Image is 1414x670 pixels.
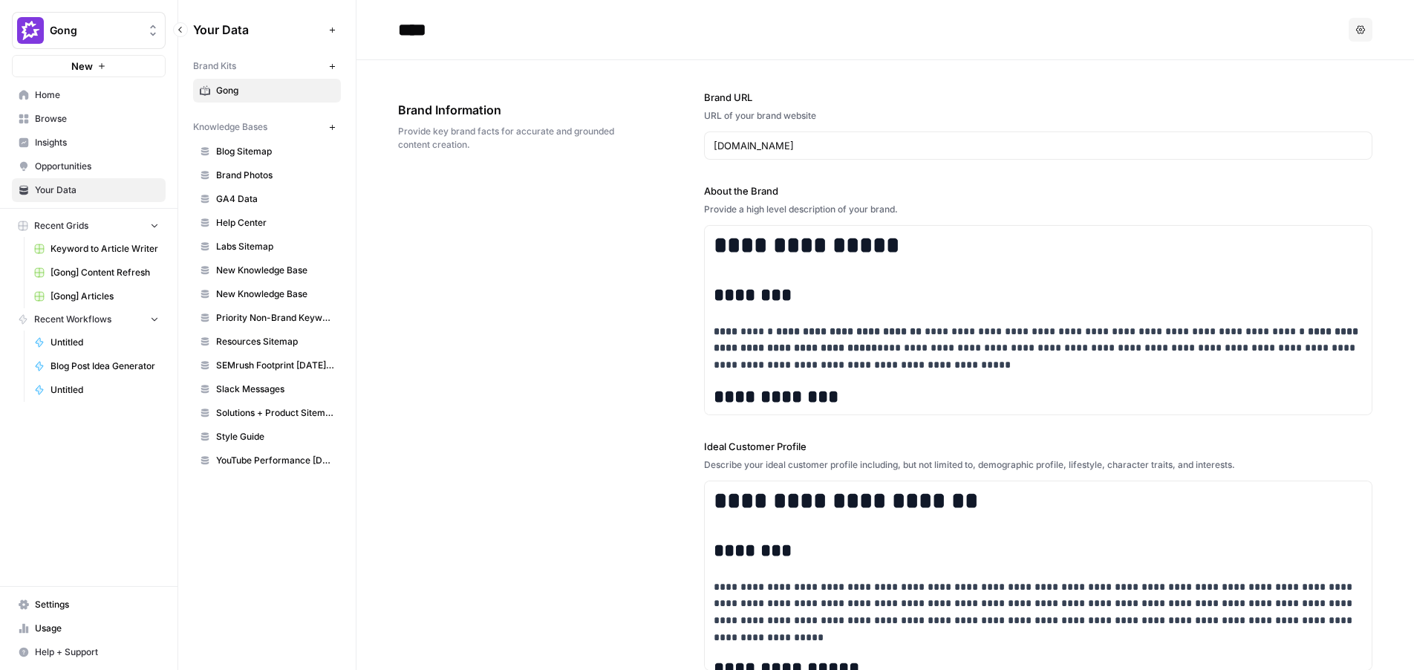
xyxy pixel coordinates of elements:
a: Blog Sitemap [193,140,341,163]
span: YouTube Performance [DATE] through [DATE] [216,454,334,467]
span: Blog Sitemap [216,145,334,158]
span: Brand Kits [193,59,236,73]
a: Solutions + Product Sitemap [193,401,341,425]
span: Provide key brand facts for accurate and grounded content creation. [398,125,621,152]
span: Opportunities [35,160,159,173]
span: Knowledge Bases [193,120,267,134]
a: Resources Sitemap [193,330,341,354]
button: Workspace: Gong [12,12,166,49]
span: GA4 Data [216,192,334,206]
a: Home [12,83,166,107]
span: Help Center [216,216,334,230]
a: New Knowledge Base [193,258,341,282]
span: Settings [35,598,159,611]
label: Brand URL [704,90,1372,105]
span: Gong [216,84,334,97]
a: Your Data [12,178,166,202]
a: Untitled [27,378,166,402]
span: Gong [50,23,140,38]
a: Help Center [193,211,341,235]
label: Ideal Customer Profile [704,439,1372,454]
a: Insights [12,131,166,155]
span: Your Data [35,183,159,197]
a: Keyword to Article Writer [27,237,166,261]
a: SEMrush Footprint [DATE]-[DATE] [193,354,341,377]
span: Resources Sitemap [216,335,334,348]
span: Browse [35,112,159,126]
span: Recent Workflows [34,313,111,326]
span: Brand Photos [216,169,334,182]
span: Recent Grids [34,219,88,232]
a: GA4 Data [193,187,341,211]
span: Usage [35,622,159,635]
span: Untitled [50,336,159,349]
a: Gong [193,79,341,103]
a: Blog Post Idea Generator [27,354,166,378]
div: Describe your ideal customer profile including, but not limited to, demographic profile, lifestyl... [704,458,1372,472]
label: About the Brand [704,183,1372,198]
a: [Gong] Content Refresh [27,261,166,284]
button: Recent Workflows [12,308,166,331]
span: Home [35,88,159,102]
img: Gong Logo [17,17,44,44]
a: Brand Photos [193,163,341,187]
a: Usage [12,617,166,640]
span: [Gong] Articles [50,290,159,303]
a: Slack Messages [193,377,341,401]
a: Untitled [27,331,166,354]
span: Your Data [193,21,323,39]
span: Untitled [50,383,159,397]
a: Style Guide [193,425,341,449]
span: Brand Information [398,101,621,119]
a: Priority Non-Brand Keywords FY26 [193,306,341,330]
span: Keyword to Article Writer [50,242,159,256]
span: New Knowledge Base [216,287,334,301]
a: Browse [12,107,166,131]
span: Labs Sitemap [216,240,334,253]
span: Insights [35,136,159,149]
span: Style Guide [216,430,334,443]
span: [Gong] Content Refresh [50,266,159,279]
button: Help + Support [12,640,166,664]
input: www.sundaysoccer.com [714,138,1363,153]
span: New Knowledge Base [216,264,334,277]
div: Provide a high level description of your brand. [704,203,1372,216]
span: SEMrush Footprint [DATE]-[DATE] [216,359,334,372]
span: Help + Support [35,645,159,659]
span: Blog Post Idea Generator [50,360,159,373]
a: Labs Sitemap [193,235,341,258]
button: Recent Grids [12,215,166,237]
div: URL of your brand website [704,109,1372,123]
a: New Knowledge Base [193,282,341,306]
button: New [12,55,166,77]
span: New [71,59,93,74]
span: Priority Non-Brand Keywords FY26 [216,311,334,325]
a: Opportunities [12,155,166,178]
a: YouTube Performance [DATE] through [DATE] [193,449,341,472]
a: [Gong] Articles [27,284,166,308]
span: Slack Messages [216,383,334,396]
span: Solutions + Product Sitemap [216,406,334,420]
a: Settings [12,593,166,617]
